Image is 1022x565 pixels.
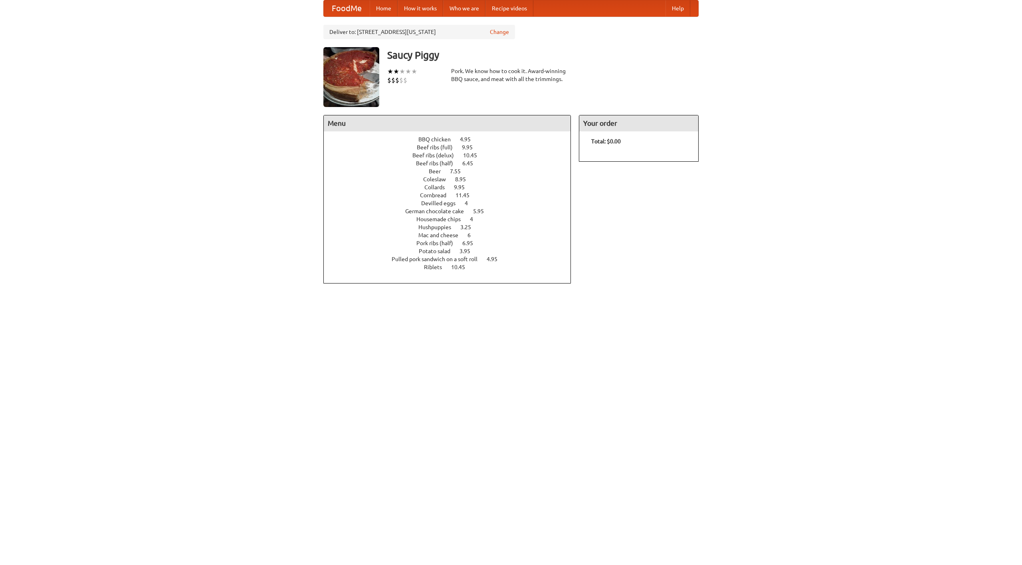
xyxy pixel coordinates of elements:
a: Change [490,28,509,36]
span: 10.45 [451,264,473,270]
span: Potato salad [419,248,458,254]
a: Beef ribs (half) 6.45 [416,160,488,167]
a: Who we are [443,0,485,16]
span: 10.45 [463,152,485,159]
span: German chocolate cake [405,208,472,214]
li: ★ [405,67,411,76]
a: Housemade chips 4 [416,216,488,222]
span: 4 [470,216,481,222]
a: Coleslaw 8.95 [423,176,481,182]
span: Hushpuppies [418,224,459,230]
h4: Your order [579,115,698,131]
span: 9.95 [462,144,481,151]
span: 5.95 [473,208,492,214]
a: Cornbread 11.45 [420,192,484,198]
span: 4 [465,200,476,206]
span: Beef ribs (delux) [412,152,462,159]
h3: Saucy Piggy [387,47,699,63]
a: Potato salad 3.95 [419,248,485,254]
span: Devilled eggs [421,200,463,206]
div: Pork. We know how to cook it. Award-winning BBQ sauce, and meat with all the trimmings. [451,67,571,83]
h4: Menu [324,115,570,131]
span: Housemade chips [416,216,469,222]
a: Hushpuppies 3.25 [418,224,486,230]
span: Beef ribs (full) [417,144,461,151]
a: Beer 7.55 [429,168,475,174]
a: Recipe videos [485,0,533,16]
li: ★ [387,67,393,76]
span: 3.95 [460,248,478,254]
a: Help [665,0,690,16]
a: FoodMe [324,0,370,16]
span: 3.25 [460,224,479,230]
a: Riblets 10.45 [424,264,480,270]
li: $ [391,76,395,85]
li: $ [387,76,391,85]
li: ★ [411,67,417,76]
a: Beef ribs (delux) 10.45 [412,152,492,159]
span: 4.95 [487,256,505,262]
a: How it works [398,0,443,16]
span: Cornbread [420,192,454,198]
span: 6.95 [462,240,481,246]
span: Pulled pork sandwich on a soft roll [392,256,485,262]
a: Pork ribs (half) 6.95 [416,240,488,246]
li: $ [395,76,399,85]
span: 7.55 [450,168,469,174]
a: German chocolate cake 5.95 [405,208,499,214]
span: 6 [467,232,479,238]
div: Deliver to: [STREET_ADDRESS][US_STATE] [323,25,515,39]
span: Beef ribs (half) [416,160,461,167]
span: Pork ribs (half) [416,240,461,246]
li: ★ [393,67,399,76]
a: Pulled pork sandwich on a soft roll 4.95 [392,256,512,262]
li: $ [403,76,407,85]
span: 8.95 [455,176,474,182]
span: Coleslaw [423,176,454,182]
a: BBQ chicken 4.95 [418,136,485,143]
span: 9.95 [454,184,473,190]
span: 6.45 [462,160,481,167]
span: Collards [424,184,453,190]
li: ★ [399,67,405,76]
a: Home [370,0,398,16]
span: Beer [429,168,449,174]
span: Riblets [424,264,450,270]
span: Mac and cheese [418,232,466,238]
span: BBQ chicken [418,136,459,143]
a: Beef ribs (full) 9.95 [417,144,487,151]
span: 11.45 [456,192,477,198]
a: Collards 9.95 [424,184,479,190]
b: Total: $0.00 [591,138,621,145]
a: Mac and cheese 6 [418,232,485,238]
span: 4.95 [460,136,479,143]
a: Devilled eggs 4 [421,200,483,206]
img: angular.jpg [323,47,379,107]
li: $ [399,76,403,85]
